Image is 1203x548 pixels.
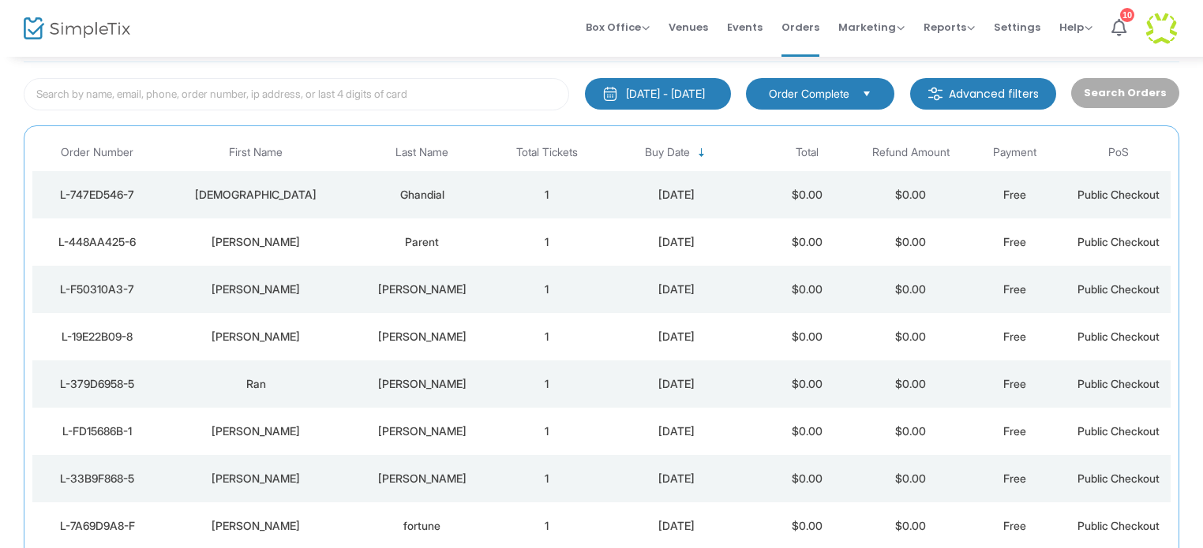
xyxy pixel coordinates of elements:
[1077,330,1160,343] span: Public Checkout
[1077,188,1160,201] span: Public Checkout
[36,329,159,345] div: L-19E22B09-8
[924,20,975,35] span: Reports
[1108,146,1129,159] span: PoS
[1120,8,1134,22] div: 10
[395,146,448,159] span: Last Name
[755,266,859,313] td: $0.00
[603,187,751,203] div: 2025-09-15
[1077,282,1160,296] span: Public Checkout
[993,146,1036,159] span: Payment
[354,234,491,250] div: Parent
[645,146,690,159] span: Buy Date
[167,234,346,250] div: Tom
[838,20,905,35] span: Marketing
[1003,282,1026,296] span: Free
[36,281,159,297] div: L-F50310A3-7
[859,360,963,408] td: $0.00
[36,234,159,250] div: L-448AA425-6
[755,408,859,455] td: $0.00
[167,281,346,297] div: Olivia
[859,455,963,502] td: $0.00
[1003,424,1026,438] span: Free
[695,147,708,159] span: Sortable
[755,455,859,502] td: $0.00
[354,376,491,392] div: Chen
[354,281,491,297] div: Verbit
[755,313,859,360] td: $0.00
[36,187,159,203] div: L-747ED546-7
[1003,330,1026,343] span: Free
[495,360,599,408] td: 1
[495,313,599,360] td: 1
[859,171,963,218] td: $0.00
[1077,472,1160,485] span: Public Checkout
[36,376,159,392] div: L-379D6958-5
[603,471,751,486] div: 2025-09-15
[602,86,618,102] img: monthly
[626,86,705,102] div: [DATE] - [DATE]
[727,7,763,47] span: Events
[36,471,159,486] div: L-33B9F868-5
[856,85,878,103] button: Select
[1077,235,1160,248] span: Public Checkout
[495,266,599,313] td: 1
[495,408,599,455] td: 1
[994,7,1040,47] span: Settings
[859,134,963,171] th: Refund Amount
[495,134,599,171] th: Total Tickets
[1059,20,1092,35] span: Help
[1077,519,1160,532] span: Public Checkout
[669,7,708,47] span: Venues
[586,20,650,35] span: Box Office
[495,218,599,266] td: 1
[167,518,346,534] div: andy
[1003,188,1026,201] span: Free
[603,423,751,439] div: 2025-09-15
[167,187,346,203] div: Sharan
[603,281,751,297] div: 2025-09-15
[354,423,491,439] div: Brueckner
[755,171,859,218] td: $0.00
[603,518,751,534] div: 2025-09-15
[354,518,491,534] div: fortune
[36,423,159,439] div: L-FD15686B-1
[1003,472,1026,485] span: Free
[781,7,819,47] span: Orders
[859,266,963,313] td: $0.00
[1077,377,1160,390] span: Public Checkout
[61,146,133,159] span: Order Number
[859,408,963,455] td: $0.00
[769,86,849,102] span: Order Complete
[603,329,751,345] div: 2025-09-15
[1003,235,1026,248] span: Free
[36,518,159,534] div: L-7A69D9A8-F
[755,218,859,266] td: $0.00
[859,218,963,266] td: $0.00
[167,471,346,486] div: Luis
[354,187,491,203] div: Ghandial
[24,78,569,110] input: Search by name, email, phone, order number, ip address, or last 4 digits of card
[603,234,751,250] div: 2025-09-15
[859,313,963,360] td: $0.00
[495,171,599,218] td: 1
[354,471,491,486] div: Barrionuevo
[495,455,599,502] td: 1
[167,329,346,345] div: Kevin
[585,78,731,110] button: [DATE] - [DATE]
[167,376,346,392] div: Ran
[1003,377,1026,390] span: Free
[1003,519,1026,532] span: Free
[755,134,859,171] th: Total
[603,376,751,392] div: 2025-09-15
[928,86,943,102] img: filter
[229,146,283,159] span: First Name
[910,78,1056,110] m-button: Advanced filters
[755,360,859,408] td: $0.00
[167,423,346,439] div: Ryan
[354,329,491,345] div: Litwiller
[1077,424,1160,438] span: Public Checkout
